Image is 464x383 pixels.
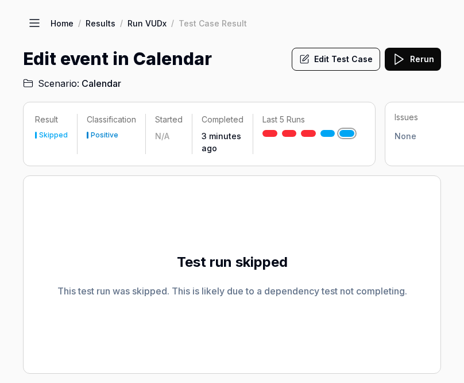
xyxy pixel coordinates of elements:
[155,114,183,125] p: Started
[202,131,241,153] time: 3 minutes ago
[127,17,167,29] a: Run VUDx
[91,132,118,139] div: Positive
[262,114,354,125] p: Last 5 Runs
[51,17,74,29] a: Home
[86,17,115,29] a: Results
[202,114,243,125] p: Completed
[177,252,288,273] h2: Test run skipped
[78,17,81,29] div: /
[155,131,169,141] span: N/A
[87,114,136,125] p: Classification
[292,48,380,71] button: Edit Test Case
[57,284,407,298] div: This test run was skipped. This is likely due to a dependency test not completing.
[120,17,123,29] div: /
[23,76,121,90] a: Scenario:Calendar
[23,46,212,72] h1: Edit event in Calendar
[36,76,79,90] span: Scenario:
[179,17,247,29] div: Test Case Result
[385,48,441,71] button: Rerun
[82,76,121,90] span: Calendar
[171,17,174,29] div: /
[39,132,68,139] div: Skipped
[35,114,68,125] p: Result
